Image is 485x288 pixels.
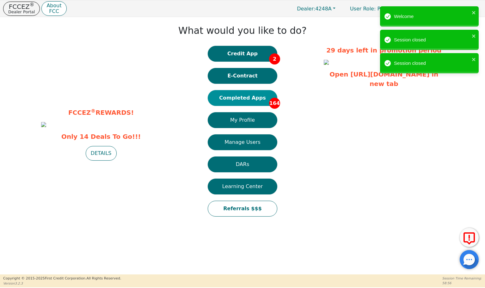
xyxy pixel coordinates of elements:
p: 58:56 [442,281,482,285]
button: Report Error to FCC [460,228,479,247]
a: User Role: Primary [344,3,403,15]
button: Credit App2 [208,46,277,62]
button: AboutFCC [41,1,66,16]
p: FCCEZ [8,3,35,10]
p: About [46,3,61,8]
span: User Role : [350,6,376,12]
button: Learning Center [208,179,277,194]
button: DARs [208,156,277,172]
span: All Rights Reserved. [86,276,121,280]
p: Dealer Portal [8,10,35,14]
p: 29 days left in promotion period [324,46,444,55]
p: FCC [46,9,61,14]
button: close [472,9,476,16]
button: My Profile [208,112,277,128]
div: Session closed [394,60,470,67]
button: Dealer:4248A [290,4,342,14]
h1: What would you like to do? [178,25,307,36]
img: 74a50cf2-95d9-4620-8e12-352b4267cd18 [324,60,329,65]
div: Session closed [394,36,470,44]
button: Manage Users [208,134,277,150]
img: b123dca0-036a-4ceb-85f8-212a5955759f [41,122,46,127]
div: Welcome [394,13,470,20]
button: close [472,32,476,40]
span: 4248A [297,6,332,12]
button: Completed Apps164 [208,90,277,106]
p: Session Time Remaining: [442,276,482,281]
button: 4248A:[PERSON_NAME] [405,4,482,14]
sup: ® [30,2,34,8]
span: 164 [269,98,280,109]
button: E-Contract [208,68,277,84]
p: FCCEZ REWARDS! [41,108,161,117]
p: Version 3.2.3 [3,281,121,286]
a: Open [URL][DOMAIN_NAME] in new tab [329,70,438,88]
button: FCCEZ®Dealer Portal [3,2,40,16]
p: Primary [344,3,403,15]
span: 2 [269,53,280,64]
button: DETAILS [86,146,117,161]
button: Referrals $$$ [208,201,277,217]
button: close [472,56,476,63]
p: Copyright © 2015- 2025 First Credit Corporation. [3,276,121,281]
sup: ® [91,108,95,114]
span: Dealer: [297,6,315,12]
span: Only 14 Deals To Go!!! [41,132,161,141]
